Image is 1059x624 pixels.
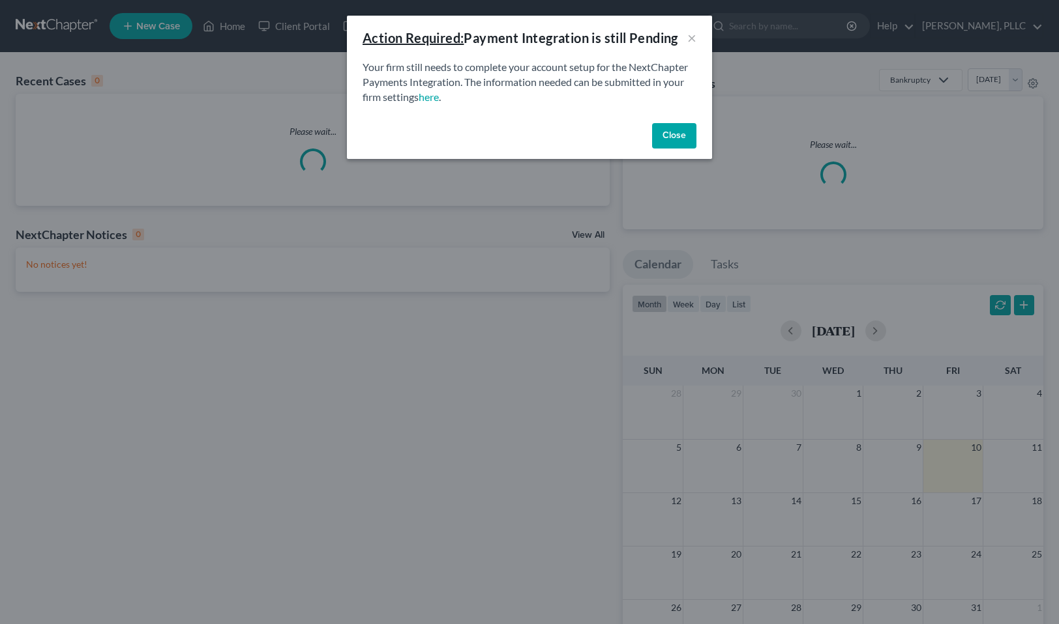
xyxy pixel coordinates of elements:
button: × [687,30,696,46]
div: Payment Integration is still Pending [363,29,678,47]
p: Your firm still needs to complete your account setup for the NextChapter Payments Integration. Th... [363,60,696,105]
button: Close [652,123,696,149]
a: here [419,91,439,103]
u: Action Required: [363,30,464,46]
